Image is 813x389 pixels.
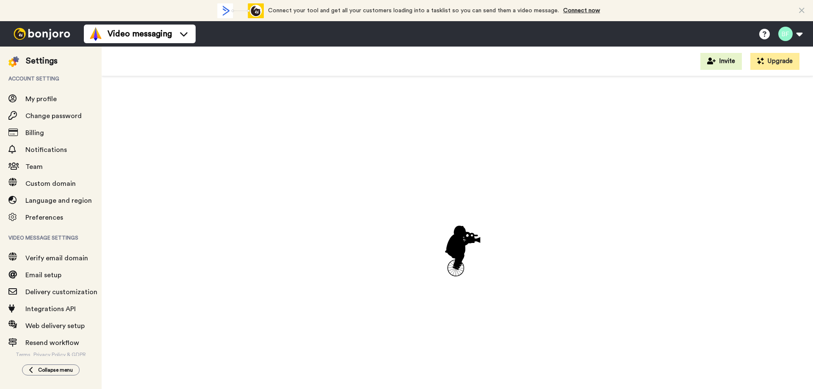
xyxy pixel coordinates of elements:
[25,289,97,295] span: Delivery customization
[25,197,92,204] span: Language and region
[25,130,44,136] span: Billing
[8,56,19,67] img: settings-colored.svg
[25,306,76,312] span: Integrations API
[217,3,264,18] div: animation
[25,214,63,221] span: Preferences
[25,272,61,279] span: Email setup
[25,323,85,329] span: Web delivery setup
[25,163,43,170] span: Team
[89,27,102,41] img: vm-color.svg
[268,8,559,14] span: Connect your tool and get all your customers loading into a tasklist so you can send them a video...
[25,180,76,187] span: Custom domain
[750,53,799,70] button: Upgrade
[25,339,79,346] span: Resend workflow
[22,364,80,375] button: Collapse menu
[25,255,88,262] span: Verify email domain
[700,53,742,70] button: Invite
[25,113,82,119] span: Change password
[25,146,67,153] span: Notifications
[108,28,172,40] span: Video messaging
[563,8,600,14] a: Connect now
[25,96,57,102] span: My profile
[426,216,489,279] div: animation
[26,55,58,67] div: Settings
[38,367,73,373] span: Collapse menu
[10,28,74,40] img: bj-logo-header-white.svg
